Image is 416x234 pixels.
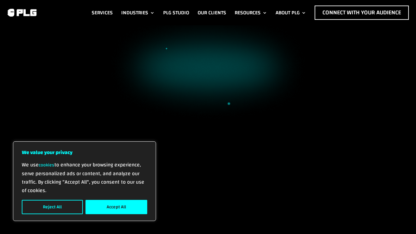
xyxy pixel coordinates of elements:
[121,6,155,20] a: Industries
[13,141,156,221] div: We value your privacy
[22,200,83,214] button: Reject All
[39,161,54,169] a: cookies
[22,161,147,195] p: We use to enhance your browsing experience, serve personalized ads or content, and analyze our tr...
[92,6,113,20] a: Services
[85,200,147,214] button: Accept All
[235,6,267,20] a: Resources
[22,148,147,157] p: We value your privacy
[315,6,409,20] a: Connect with Your Audience
[163,6,189,20] a: PLG Studio
[198,6,226,20] a: Our Clients
[276,6,306,20] a: About PLG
